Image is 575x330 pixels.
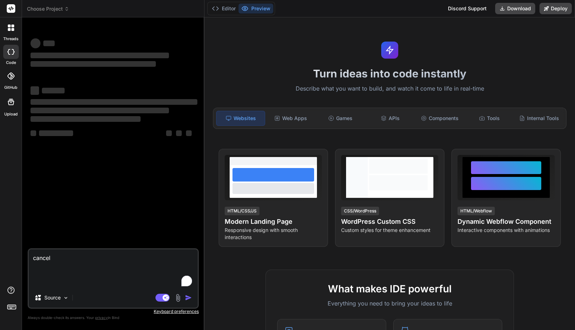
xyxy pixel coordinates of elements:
div: APIs [366,111,414,126]
span: ‌ [186,130,192,136]
div: CSS/WordPress [341,207,379,215]
div: HTML/CSS/JS [225,207,259,215]
span: ‌ [31,53,169,58]
p: Custom styles for theme enhancement [341,227,438,234]
span: ‌ [166,130,172,136]
button: Preview [239,4,273,13]
p: Responsive design with smooth interactions [225,227,322,241]
p: Always double-check its answers. Your in Bind [28,314,199,321]
span: ‌ [31,38,40,48]
label: code [6,60,16,66]
img: attachment [174,294,182,302]
div: Websites [216,111,265,126]
button: Deploy [540,3,572,14]
label: Upload [4,111,18,117]
p: Interactive components with animations [458,227,555,234]
h4: Modern Landing Page [225,217,322,227]
span: ‌ [176,130,182,136]
label: threads [3,36,18,42]
span: ‌ [39,130,73,136]
h1: Turn ideas into code instantly [209,67,571,80]
p: Source [44,294,61,301]
button: Download [495,3,535,14]
span: ‌ [31,130,36,136]
h2: What makes IDE powerful [277,281,502,296]
span: ‌ [42,88,65,93]
span: Choose Project [27,5,69,12]
p: Describe what you want to build, and watch it come to life in real-time [209,84,571,93]
img: icon [185,294,192,301]
span: privacy [95,315,108,320]
span: ‌ [43,40,55,46]
p: Keyboard preferences [28,309,199,314]
p: Everything you need to bring your ideas to life [277,299,502,308]
span: ‌ [31,99,197,105]
span: ‌ [31,86,39,95]
span: ‌ [31,108,169,113]
span: ‌ [31,61,156,67]
div: Games [316,111,365,126]
h4: WordPress Custom CSS [341,217,438,227]
span: ‌ [31,116,141,122]
div: Internal Tools [515,111,563,126]
div: Discord Support [444,3,491,14]
div: Components [416,111,464,126]
div: HTML/Webflow [458,207,495,215]
div: Web Apps [267,111,315,126]
h4: Dynamic Webflow Component [458,217,555,227]
img: Pick Models [63,295,69,301]
button: Editor [209,4,239,13]
div: Tools [465,111,514,126]
textarea: To enrich screen reader interactions, please activate Accessibility in Grammarly extension settings [29,249,198,288]
label: GitHub [4,85,17,91]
